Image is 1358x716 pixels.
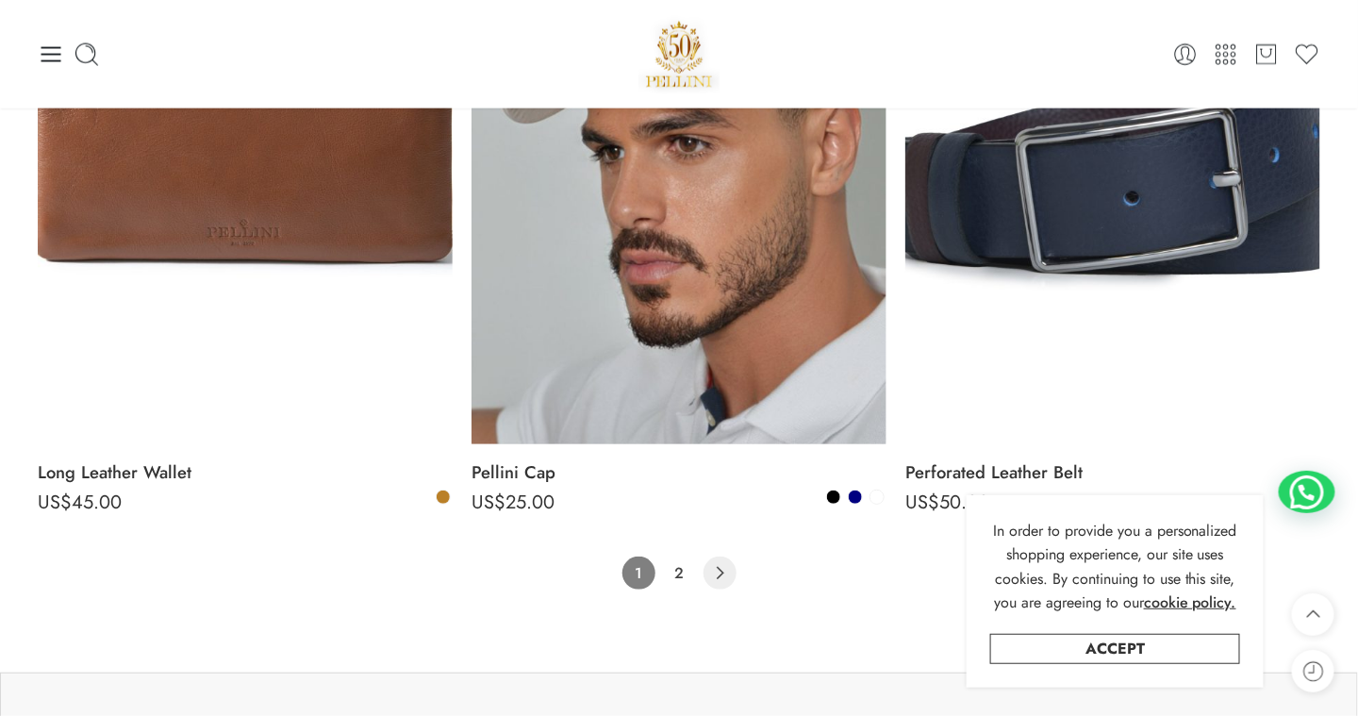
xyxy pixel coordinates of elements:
[1144,591,1236,615] a: cookie policy.
[638,14,720,94] img: Pellini
[472,489,555,516] bdi: 25.00
[663,557,696,590] a: Page 2
[1253,42,1280,68] a: Cart
[472,489,505,516] span: US$
[993,520,1237,614] span: In order to provide you a personalized shopping experience, our site uses cookies. By continuing ...
[435,489,452,506] a: Camel
[825,489,842,506] a: Black
[638,14,720,94] a: Pellini -
[1294,42,1320,68] a: Wishlist
[905,454,1320,491] a: Perforated Leather Belt
[622,557,655,590] span: Page 1
[38,489,72,516] span: US$
[905,489,989,516] bdi: 50.00
[38,454,453,491] a: Long Leather Wallet
[905,489,939,516] span: US$
[847,489,864,506] a: Navy
[990,634,1240,664] a: Accept
[38,557,1320,592] nav: Product Pagination
[869,489,886,506] a: White
[1172,42,1199,68] a: Login / Register
[38,489,122,516] bdi: 45.00
[472,454,886,491] a: Pellini Cap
